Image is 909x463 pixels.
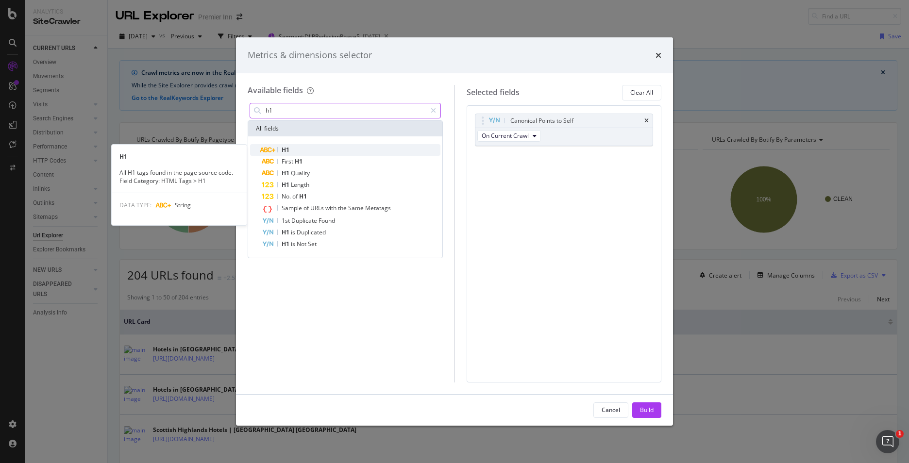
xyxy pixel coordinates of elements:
[248,121,442,136] div: All fields
[477,130,541,142] button: On Current Crawl
[310,204,325,212] span: URLs
[282,181,291,189] span: H1
[282,204,303,212] span: Sample
[248,85,303,96] div: Available fields
[365,204,391,212] span: Metatags
[295,157,303,165] span: H1
[640,406,654,414] div: Build
[291,228,297,236] span: is
[876,430,899,453] iframe: Intercom live chat
[475,114,654,146] div: Canonical Points to SelftimesOn Current Crawl
[282,169,291,177] span: H1
[308,240,317,248] span: Set
[602,406,620,414] div: Cancel
[510,116,573,126] div: Canonical Points to Self
[282,146,289,154] span: H1
[896,430,904,438] span: 1
[291,181,309,189] span: Length
[303,204,310,212] span: of
[656,49,661,62] div: times
[297,240,308,248] span: Not
[338,204,348,212] span: the
[593,402,628,418] button: Cancel
[282,157,295,165] span: First
[282,228,291,236] span: H1
[297,228,326,236] span: Duplicated
[282,240,291,248] span: H1
[325,204,338,212] span: with
[248,49,372,62] div: Metrics & dimensions selector
[644,118,649,124] div: times
[482,132,529,140] span: On Current Crawl
[236,37,673,426] div: modal
[112,152,247,161] div: H1
[622,85,661,100] button: Clear All
[291,169,310,177] span: Quality
[467,87,520,98] div: Selected fields
[632,402,661,418] button: Build
[112,168,247,185] div: All H1 tags found in the page source code. Field Category: HTML Tags > H1
[282,192,292,200] span: No.
[630,88,653,97] div: Clear All
[299,192,307,200] span: H1
[292,192,299,200] span: of
[348,204,365,212] span: Same
[282,216,291,225] span: 1st
[291,240,297,248] span: is
[319,216,335,225] span: Found
[265,103,426,118] input: Search by field name
[291,216,319,225] span: Duplicate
